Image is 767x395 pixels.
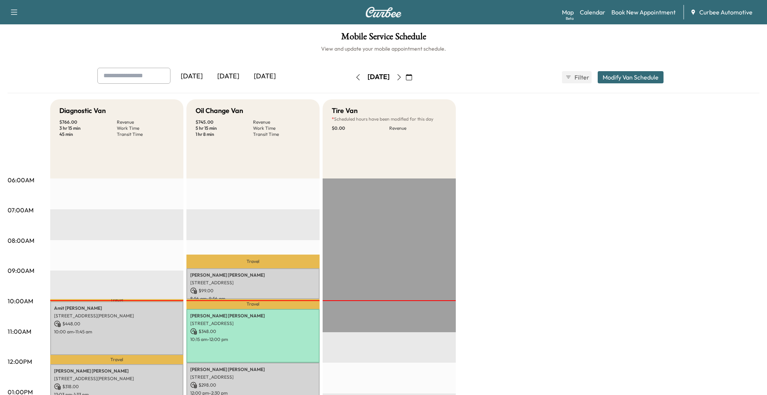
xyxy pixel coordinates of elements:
[190,287,316,294] p: $ 99.00
[190,320,316,327] p: [STREET_ADDRESS]
[190,328,316,335] p: $ 348.00
[253,125,310,131] p: Work Time
[332,116,447,122] p: Scheduled hours have been modified for this day
[190,272,316,278] p: [PERSON_NAME] [PERSON_NAME]
[196,131,253,137] p: 1 hr 8 min
[8,327,31,336] p: 11:00AM
[59,125,117,131] p: 3 hr 15 min
[611,8,676,17] a: Book New Appointment
[253,131,310,137] p: Transit Time
[598,71,664,83] button: Modify Van Schedule
[247,68,283,85] div: [DATE]
[562,71,592,83] button: Filter
[190,374,316,380] p: [STREET_ADDRESS]
[50,299,183,301] p: Travel
[117,131,174,137] p: Transit Time
[190,313,316,319] p: [PERSON_NAME] [PERSON_NAME]
[190,366,316,373] p: [PERSON_NAME] [PERSON_NAME]
[8,296,33,306] p: 10:00AM
[190,296,316,302] p: 8:56 am - 9:56 am
[50,355,183,364] p: Travel
[8,357,32,366] p: 12:00PM
[253,119,310,125] p: Revenue
[580,8,605,17] a: Calendar
[173,68,210,85] div: [DATE]
[8,45,759,53] h6: View and update your mobile appointment schedule.
[54,320,180,327] p: $ 448.00
[8,32,759,45] h1: Mobile Service Schedule
[59,105,106,116] h5: Diagnostic Van
[8,266,34,275] p: 09:00AM
[186,299,320,309] p: Travel
[59,131,117,137] p: 45 min
[699,8,753,17] span: Curbee Automotive
[190,382,316,389] p: $ 298.00
[59,119,117,125] p: $ 766.00
[190,280,316,286] p: [STREET_ADDRESS]
[389,125,447,131] p: Revenue
[54,329,180,335] p: 10:00 am - 11:45 am
[8,175,34,185] p: 06:00AM
[54,305,180,311] p: Amit [PERSON_NAME]
[332,105,358,116] h5: Tire Van
[117,119,174,125] p: Revenue
[196,125,253,131] p: 5 hr 15 min
[54,383,180,390] p: $ 318.00
[8,236,34,245] p: 08:00AM
[365,7,402,18] img: Curbee Logo
[196,105,243,116] h5: Oil Change Van
[8,205,33,215] p: 07:00AM
[54,313,180,319] p: [STREET_ADDRESS][PERSON_NAME]
[54,368,180,374] p: [PERSON_NAME] [PERSON_NAME]
[54,376,180,382] p: [STREET_ADDRESS][PERSON_NAME]
[117,125,174,131] p: Work Time
[186,255,320,268] p: Travel
[196,119,253,125] p: $ 745.00
[574,73,588,82] span: Filter
[332,125,389,131] p: $ 0.00
[210,68,247,85] div: [DATE]
[562,8,574,17] a: MapBeta
[190,336,316,342] p: 10:15 am - 12:00 pm
[566,16,574,21] div: Beta
[368,72,390,82] div: [DATE]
